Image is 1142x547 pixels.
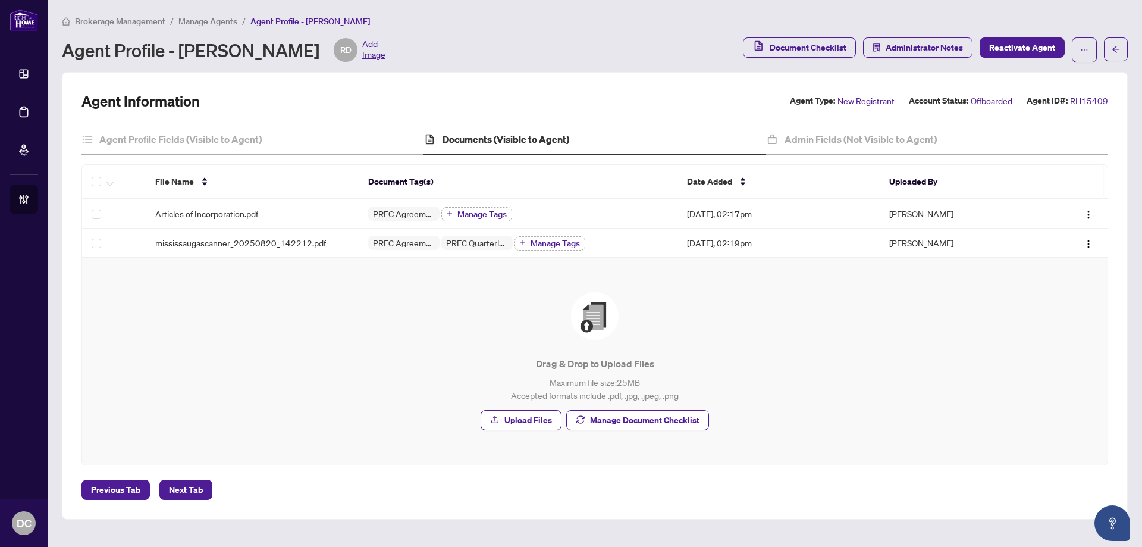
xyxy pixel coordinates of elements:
[677,165,880,199] th: Date Added
[687,175,732,188] span: Date Added
[441,207,512,221] button: Manage Tags
[170,14,174,28] li: /
[99,132,262,146] h4: Agent Profile Fields (Visible to Agent)
[1112,45,1120,54] span: arrow-left
[1079,233,1098,252] button: Logo
[571,292,619,340] img: File Upload
[880,199,1039,229] td: [PERSON_NAME]
[566,410,709,430] button: Manage Document Checklist
[96,272,1093,451] span: File UploadDrag & Drop to Upload FilesMaximum file size:25MBAccepted formats include .pdf, .jpg, ...
[91,480,140,499] span: Previous Tab
[481,410,561,430] button: Upload Files
[17,515,32,532] span: DC
[1070,94,1108,108] span: RH15409
[155,207,258,220] span: Articles of Incorporation.pdf
[790,94,835,108] label: Agent Type:
[155,175,194,188] span: File Name
[909,94,968,108] label: Account Status:
[1027,94,1068,108] label: Agent ID#:
[155,236,326,249] span: mississaugascanner_20250820_142212.pdf
[1094,505,1130,541] button: Open asap
[10,9,38,31] img: logo
[368,239,440,247] span: PREC Agreement
[443,132,569,146] h4: Documents (Visible to Agent)
[106,357,1084,371] p: Drag & Drop to Upload Files
[106,376,1084,402] p: Maximum file size: 25 MB Accepted formats include .pdf, .jpg, .jpeg, .png
[504,411,552,430] span: Upload Files
[178,16,237,27] span: Manage Agents
[770,38,846,57] span: Document Checklist
[457,210,507,218] span: Manage Tags
[520,240,526,246] span: plus
[743,37,856,58] button: Document Checklist
[340,43,352,57] span: RD
[1079,204,1098,223] button: Logo
[62,17,70,26] span: home
[169,480,203,499] span: Next Tab
[81,92,200,111] h2: Agent Information
[146,165,359,199] th: File Name
[514,236,585,251] button: Manage Tags
[980,37,1065,58] button: Reactivate Agent
[159,480,212,500] button: Next Tab
[362,38,385,62] span: Add Image
[837,94,895,108] span: New Registrant
[863,37,972,58] button: Administrator Notes
[880,229,1039,258] td: [PERSON_NAME]
[1080,46,1088,54] span: ellipsis
[989,38,1055,57] span: Reactivate Agent
[1084,210,1093,220] img: Logo
[886,38,963,57] span: Administrator Notes
[250,16,370,27] span: Agent Profile - [PERSON_NAME]
[81,480,150,500] button: Previous Tab
[359,165,678,199] th: Document Tag(s)
[62,38,385,62] div: Agent Profile - [PERSON_NAME]
[75,16,165,27] span: Brokerage Management
[677,229,880,258] td: [DATE], 02:19pm
[441,239,513,247] span: PREC Quarterly Fee Auto Debit Authorization
[785,132,937,146] h4: Admin Fields (Not Visible to Agent)
[242,14,246,28] li: /
[873,43,881,52] span: solution
[590,411,699,430] span: Manage Document Checklist
[368,210,440,218] span: PREC Agreement
[971,94,1012,108] span: Offboarded
[677,199,880,229] td: [DATE], 02:17pm
[880,165,1039,199] th: Uploaded By
[1084,239,1093,249] img: Logo
[531,239,580,248] span: Manage Tags
[447,211,453,217] span: plus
